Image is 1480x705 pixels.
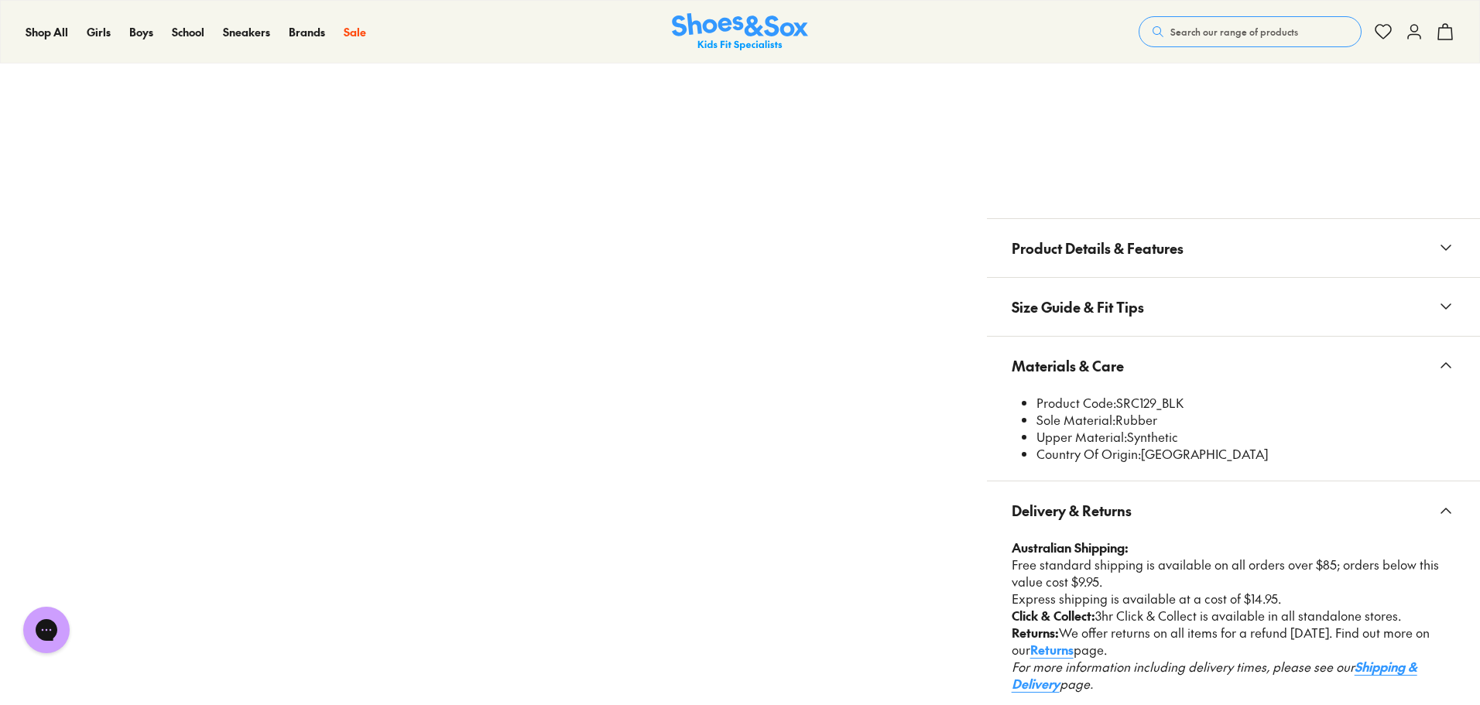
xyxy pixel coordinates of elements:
span: Boys [129,24,153,39]
span: Search our range of products [1170,25,1298,39]
a: Shipping & Delivery [1012,658,1417,692]
iframe: Gorgias live chat messenger [15,601,77,659]
span: Sole Material: [1036,411,1115,428]
li: Rubber [1036,412,1455,429]
span: Brands [289,24,325,39]
span: Girls [87,24,111,39]
li: SRC129_BLK [1036,395,1455,412]
a: School [172,24,204,40]
em: For more information including delivery times, please see our [1012,658,1355,675]
button: Size Guide & Fit Tips [987,278,1480,336]
span: Sale [344,24,366,39]
strong: Australian Shipping: [1012,539,1129,556]
a: Brands [289,24,325,40]
strong: Returns: [1012,624,1059,641]
span: Upper Material: [1036,428,1127,445]
a: Shop All [26,24,68,40]
em: page. [1060,675,1093,692]
span: Sneakers [223,24,270,39]
a: Sale [344,24,366,40]
img: SNS_Logo_Responsive.svg [672,13,808,51]
a: Shoes & Sox [672,13,808,51]
span: Country Of Origin: [1036,445,1141,462]
p: We offer returns on all items for a refund [DATE]. Find out more on our page. [1012,625,1455,659]
p: Free standard shipping is available on all orders over $85; orders below this value cost $9.95. E... [1012,539,1455,607]
li: Synthetic [1036,429,1455,446]
a: Sneakers [223,24,270,40]
span: Product Code: [1036,394,1116,411]
button: Product Details & Features [987,219,1480,277]
a: Boys [129,24,153,40]
span: Size Guide & Fit Tips [1012,284,1144,330]
span: Product Details & Features [1012,225,1184,271]
a: Returns [1030,641,1074,658]
span: Materials & Care [1012,343,1124,388]
strong: Click & Collect: [1012,607,1095,624]
a: Girls [87,24,111,40]
span: Delivery & Returns [1012,488,1132,533]
span: Shop All [26,24,68,39]
button: Delivery & Returns [987,481,1480,539]
li: [GEOGRAPHIC_DATA] [1036,446,1455,463]
p: 3hr Click & Collect is available in all standalone stores. [1012,607,1455,625]
button: Materials & Care [987,337,1480,395]
span: School [172,24,204,39]
button: Search our range of products [1139,16,1362,47]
